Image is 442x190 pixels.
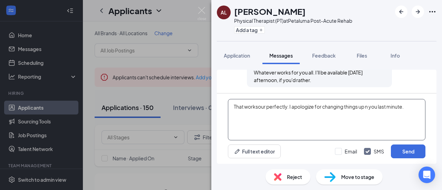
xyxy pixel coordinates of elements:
[269,52,293,59] span: Messages
[419,167,435,183] div: Open Intercom Messenger
[234,26,265,33] button: PlusAdd a tag
[287,173,302,181] span: Reject
[357,52,367,59] span: Files
[221,9,227,16] div: AL
[428,8,436,16] svg: Ellipses
[391,52,400,59] span: Info
[259,28,263,32] svg: Plus
[412,6,424,18] button: ArrowRight
[234,17,352,24] div: Physical Therapist (PT) at Petaluma Post-Acute Rehab
[312,52,336,59] span: Feedback
[397,8,405,16] svg: ArrowLeftNew
[395,6,407,18] button: ArrowLeftNew
[234,6,306,17] h1: [PERSON_NAME]
[234,148,241,155] svg: Pen
[414,8,422,16] svg: ArrowRight
[224,52,250,59] span: Application
[228,99,425,140] textarea: That worksour perfectly. I apologize for changing things up n you last minute.
[341,173,374,181] span: Move to stage
[228,144,281,158] button: Full text editorPen
[391,144,425,158] button: Send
